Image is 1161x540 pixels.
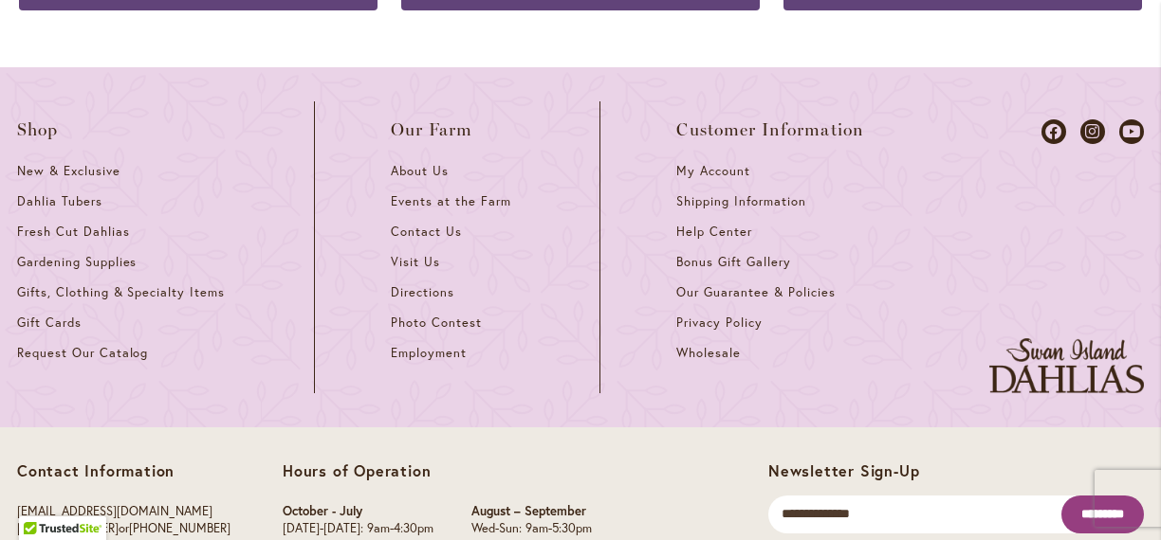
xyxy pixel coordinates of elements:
[17,345,148,361] span: Request Our Catalog
[17,163,120,179] span: New & Exclusive
[676,254,790,270] span: Bonus Gift Gallery
[676,163,750,179] span: My Account
[768,460,919,480] span: Newsletter Sign-Up
[17,461,230,480] p: Contact Information
[17,315,82,331] span: Gift Cards
[17,193,102,209] span: Dahlia Tubers
[676,315,763,331] span: Privacy Policy
[1041,119,1066,144] a: Dahlias on Facebook
[391,315,482,331] span: Photo Contest
[391,193,510,209] span: Events at the Farm
[17,284,225,300] span: Gifts, Clothing & Specialty Items
[391,120,472,139] span: Our Farm
[129,520,230,536] a: [PHONE_NUMBER]
[17,254,137,270] span: Gardening Supplies
[676,345,741,361] span: Wholesale
[471,520,610,538] p: Wed-Sun: 9am-5:30pm
[676,193,805,209] span: Shipping Information
[17,520,119,536] a: [PHONE_NUMBER]
[391,254,440,270] span: Visit Us
[391,163,449,179] span: About Us
[391,284,454,300] span: Directions
[1119,119,1144,144] a: Dahlias on Youtube
[676,284,835,300] span: Our Guarantee & Policies
[676,224,752,240] span: Help Center
[676,120,864,139] span: Customer Information
[391,345,467,361] span: Employment
[17,224,130,240] span: Fresh Cut Dahlias
[391,224,462,240] span: Contact Us
[283,520,433,538] p: [DATE]-[DATE]: 9am-4:30pm
[1080,119,1105,144] a: Dahlias on Instagram
[17,120,59,139] span: Shop
[283,461,610,480] p: Hours of Operation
